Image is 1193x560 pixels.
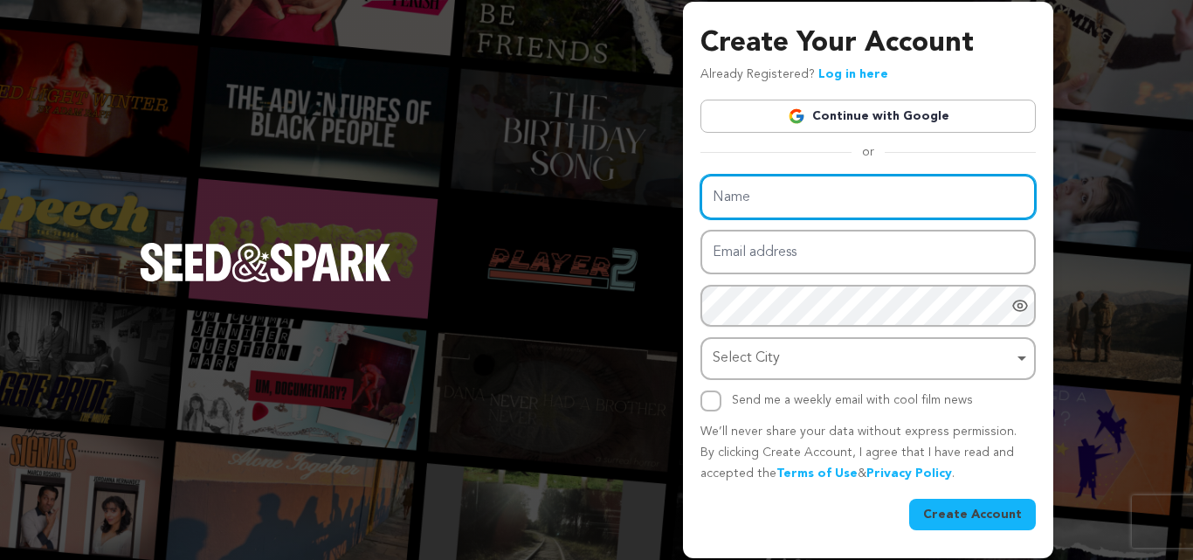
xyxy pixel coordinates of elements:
img: Seed&Spark Logo [140,243,391,281]
a: Terms of Use [776,467,858,480]
a: Continue with Google [700,100,1036,133]
a: Seed&Spark Homepage [140,243,391,316]
p: We’ll never share your data without express permission. By clicking Create Account, I agree that ... [700,422,1036,484]
p: Already Registered? [700,65,888,86]
div: Select City [713,346,1013,371]
input: Email address [700,230,1036,274]
a: Log in here [818,68,888,80]
span: or [852,143,885,161]
label: Send me a weekly email with cool film news [732,394,973,406]
h3: Create Your Account [700,23,1036,65]
a: Show password as plain text. Warning: this will display your password on the screen. [1011,297,1029,315]
a: Privacy Policy [866,467,952,480]
img: Google logo [788,107,805,125]
button: Create Account [909,499,1036,530]
input: Name [700,175,1036,219]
